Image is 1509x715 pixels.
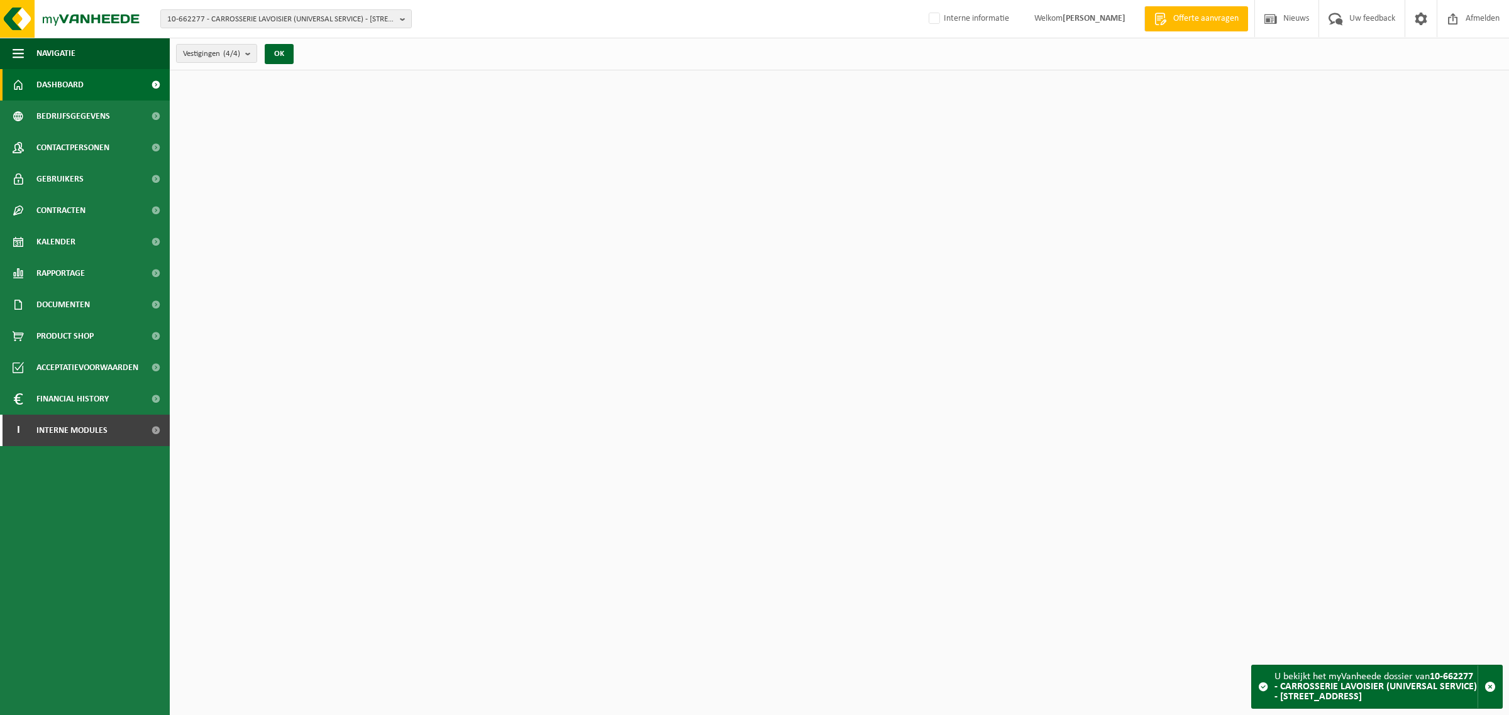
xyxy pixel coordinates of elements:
span: I [13,415,24,446]
span: Offerte aanvragen [1170,13,1242,25]
span: Vestigingen [183,45,240,63]
span: Navigatie [36,38,75,69]
div: U bekijkt het myVanheede dossier van [1274,665,1478,708]
span: Kalender [36,226,75,258]
span: Product Shop [36,320,94,352]
span: Contactpersonen [36,132,109,163]
strong: 10-662277 - CARROSSERIE LAVOISIER (UNIVERSAL SERVICE) - [STREET_ADDRESS] [1274,672,1477,702]
span: Contracten [36,195,86,226]
span: Dashboard [36,69,84,101]
span: Documenten [36,289,90,320]
button: OK [265,44,294,64]
span: Acceptatievoorwaarden [36,352,138,383]
label: Interne informatie [926,9,1009,28]
a: Offerte aanvragen [1144,6,1248,31]
span: Bedrijfsgegevens [36,101,110,132]
span: Interne modules [36,415,108,446]
span: Rapportage [36,258,85,289]
span: Gebruikers [36,163,84,195]
span: Financial History [36,383,109,415]
span: 10-662277 - CARROSSERIE LAVOISIER (UNIVERSAL SERVICE) - [STREET_ADDRESS] [167,10,395,29]
count: (4/4) [223,50,240,58]
button: 10-662277 - CARROSSERIE LAVOISIER (UNIVERSAL SERVICE) - [STREET_ADDRESS] [160,9,412,28]
button: Vestigingen(4/4) [176,44,257,63]
strong: [PERSON_NAME] [1063,14,1125,23]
